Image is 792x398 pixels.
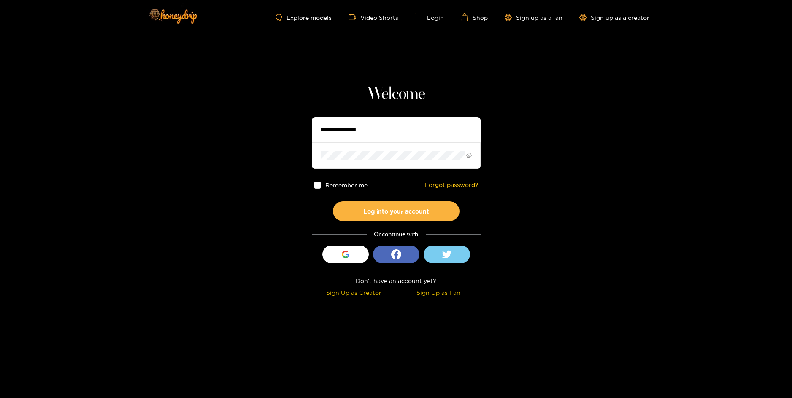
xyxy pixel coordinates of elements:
a: Forgot password? [425,182,478,189]
span: Remember me [325,182,367,188]
div: Or continue with [312,230,481,239]
h1: Welcome [312,84,481,104]
button: Log into your account [333,201,460,221]
a: Explore models [276,14,331,21]
div: Sign Up as Creator [314,288,394,297]
span: eye-invisible [466,153,472,158]
a: Sign up as a creator [579,14,649,21]
span: video-camera [349,13,360,21]
div: Sign Up as Fan [398,288,478,297]
a: Video Shorts [349,13,398,21]
div: Don't have an account yet? [312,276,481,286]
a: Login [415,13,444,21]
a: Shop [461,13,488,21]
a: Sign up as a fan [505,14,562,21]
